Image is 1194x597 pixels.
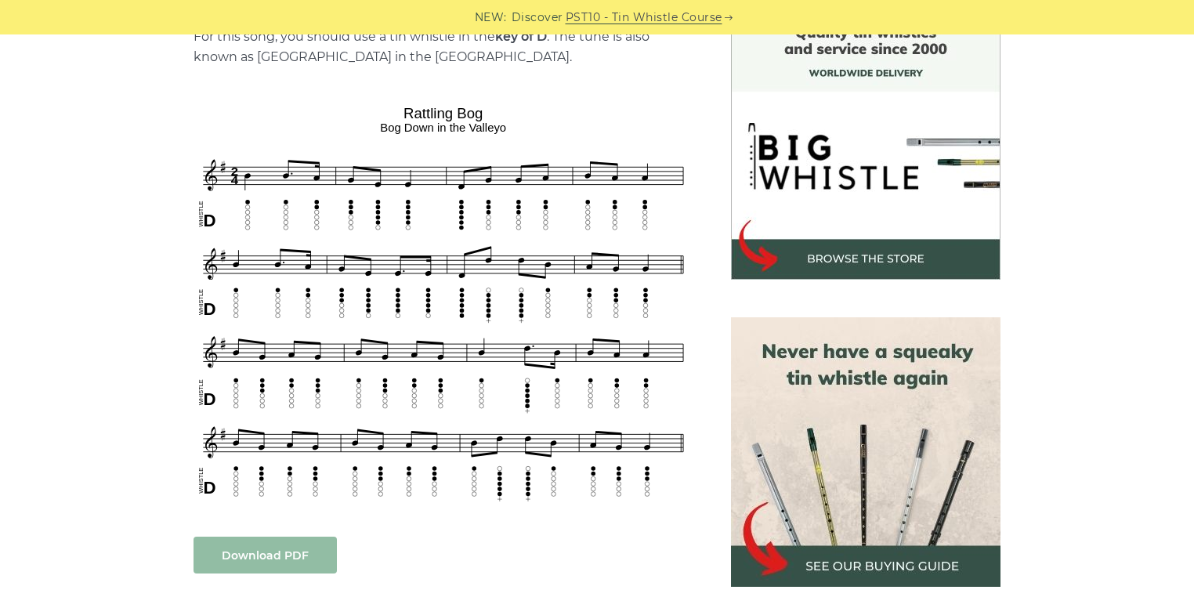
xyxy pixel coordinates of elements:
[495,29,547,44] strong: key of D
[194,6,693,67] p: Sheet music notes and tab to play on a tin whistle (penny whistle). For this song, you should use...
[512,9,563,27] span: Discover
[194,537,337,573] a: Download PDF
[566,9,722,27] a: PST10 - Tin Whistle Course
[731,317,1000,587] img: tin whistle buying guide
[475,9,507,27] span: NEW:
[731,10,1000,280] img: BigWhistle Tin Whistle Store
[194,99,693,505] img: Rattling Bog Tin Whistle Tab & Sheet Music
